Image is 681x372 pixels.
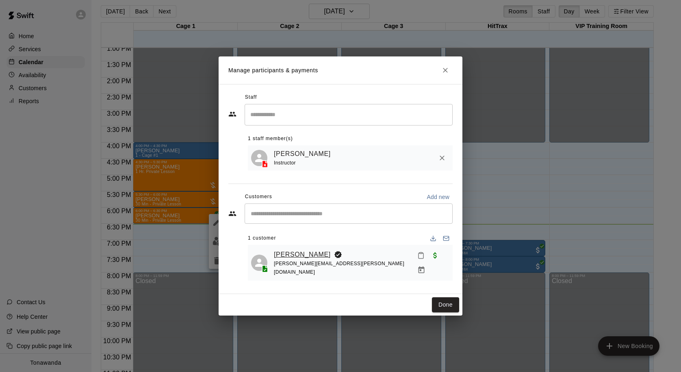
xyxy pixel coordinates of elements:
[274,249,331,260] a: [PERSON_NAME]
[228,210,236,218] svg: Customers
[245,91,257,104] span: Staff
[427,193,449,201] p: Add new
[423,190,453,203] button: Add new
[438,63,453,78] button: Close
[251,255,267,271] div: Jase Lichtenthal
[245,104,453,125] div: Search staff
[228,66,318,75] p: Manage participants & payments
[440,232,453,245] button: Email participants
[427,232,440,245] button: Download list
[334,251,342,259] svg: Booking Owner
[245,203,453,224] div: Start typing to search customers...
[274,160,296,166] span: Instructor
[428,252,442,259] span: Paid
[274,149,331,159] a: [PERSON_NAME]
[432,297,459,312] button: Done
[248,232,276,245] span: 1 customer
[228,110,236,118] svg: Staff
[414,249,428,262] button: Mark attendance
[435,151,449,165] button: Remove
[248,132,293,145] span: 1 staff member(s)
[251,150,267,166] div: Grant Bickham
[274,261,404,275] span: [PERSON_NAME][EMAIL_ADDRESS][PERSON_NAME][DOMAIN_NAME]
[414,263,429,277] button: Manage bookings & payment
[245,190,272,203] span: Customers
